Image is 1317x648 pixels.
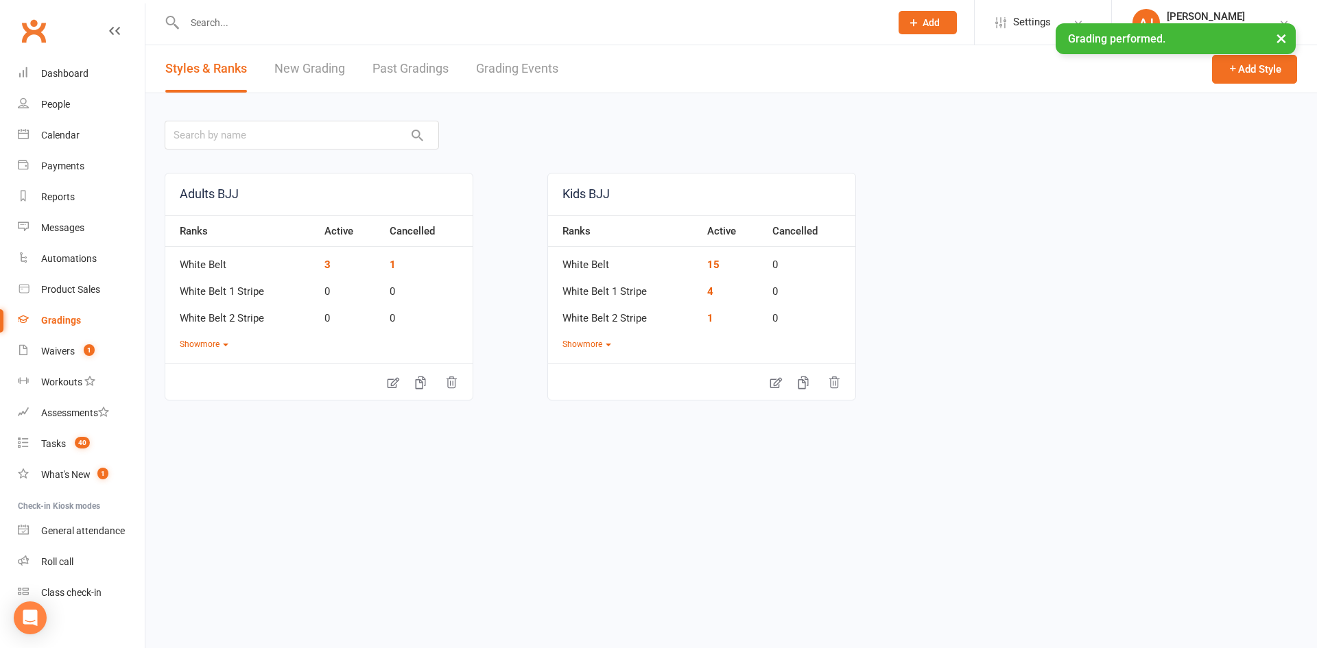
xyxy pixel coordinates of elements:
[318,215,383,247] th: Active
[165,173,473,215] a: Adults BJJ
[165,300,318,327] td: White Belt 2 Stripe
[41,191,75,202] div: Reports
[1056,23,1296,54] div: Grading performed.
[41,284,100,295] div: Product Sales
[383,300,473,327] td: 0
[548,215,700,247] th: Ranks
[18,305,145,336] a: Gradings
[18,120,145,151] a: Calendar
[18,429,145,459] a: Tasks 40
[1269,23,1294,53] button: ×
[41,556,73,567] div: Roll call
[318,274,383,300] td: 0
[97,468,108,479] span: 1
[18,336,145,367] a: Waivers 1
[548,274,700,300] td: White Belt 1 Stripe
[766,274,856,300] td: 0
[383,215,473,247] th: Cancelled
[1212,55,1297,84] button: Add Style
[1167,10,1275,23] div: [PERSON_NAME]
[766,215,856,247] th: Cancelled
[180,338,228,351] button: Showmore
[16,14,51,48] a: Clubworx
[41,346,75,357] div: Waivers
[707,285,713,298] a: 4
[18,182,145,213] a: Reports
[165,247,318,274] td: White Belt
[1167,23,1275,35] div: Modern [PERSON_NAME]
[18,577,145,608] a: Class kiosk mode
[18,398,145,429] a: Assessments
[1132,9,1160,36] div: AJ
[41,407,109,418] div: Assessments
[41,525,125,536] div: General attendance
[18,243,145,274] a: Automations
[383,274,473,300] td: 0
[548,300,700,327] td: White Belt 2 Stripe
[165,45,247,93] a: Styles & Ranks
[165,121,439,149] input: Search by name
[18,547,145,577] a: Roll call
[18,213,145,243] a: Messages
[390,259,396,271] a: 1
[18,367,145,398] a: Workouts
[1013,7,1051,38] span: Settings
[18,151,145,182] a: Payments
[41,160,84,171] div: Payments
[766,300,856,327] td: 0
[18,58,145,89] a: Dashboard
[75,437,90,448] span: 40
[18,459,145,490] a: What's New1
[41,438,66,449] div: Tasks
[324,259,331,271] a: 3
[548,247,700,274] td: White Belt
[318,300,383,327] td: 0
[700,215,766,247] th: Active
[41,130,80,141] div: Calendar
[41,222,84,233] div: Messages
[41,315,81,326] div: Gradings
[41,68,88,79] div: Dashboard
[180,13,881,32] input: Search...
[372,45,449,93] a: Past Gradings
[18,274,145,305] a: Product Sales
[707,312,713,324] a: 1
[476,45,558,93] a: Grading Events
[18,516,145,547] a: General attendance kiosk mode
[41,376,82,387] div: Workouts
[923,17,940,28] span: Add
[165,274,318,300] td: White Belt 1 Stripe
[41,99,70,110] div: People
[165,215,318,247] th: Ranks
[41,469,91,480] div: What's New
[274,45,345,93] a: New Grading
[548,173,855,215] a: Kids BJJ
[562,338,611,351] button: Showmore
[14,601,47,634] div: Open Intercom Messenger
[84,344,95,356] span: 1
[41,587,102,598] div: Class check-in
[766,247,856,274] td: 0
[707,259,720,271] a: 15
[41,253,97,264] div: Automations
[899,11,957,34] button: Add
[18,89,145,120] a: People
